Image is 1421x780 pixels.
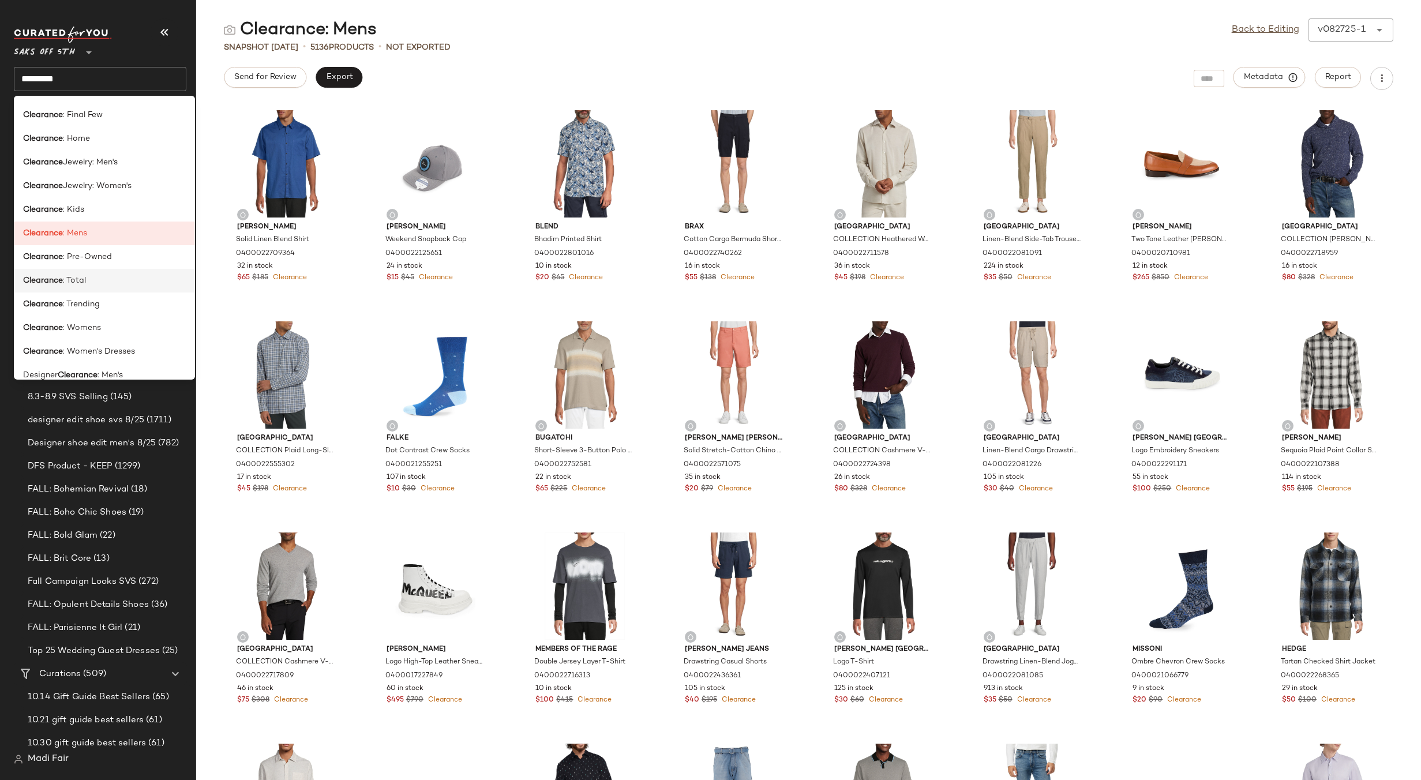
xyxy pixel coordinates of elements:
img: 0400022724398_EGGPLANT [825,321,942,429]
b: Clearance [23,227,63,239]
span: $55 [1282,484,1295,494]
span: Sequoia Plaid Point Collar Shirt [1281,446,1379,456]
img: svg%3e [837,422,843,429]
span: FALL: Parisienne It Girl [28,621,122,635]
span: Clearance [418,485,455,493]
span: $850 [1152,273,1169,283]
span: $50 [999,695,1013,706]
span: $198 [850,273,865,283]
span: 8.3-8.9 SVS Selling [28,391,108,404]
span: Two Tone Leather [PERSON_NAME] Loafers [1131,235,1229,245]
span: Clearance [715,485,752,493]
span: Clearance [869,485,906,493]
span: COLLECTION Cashmere V-Neck Sweater [833,446,931,456]
span: Report [1325,73,1351,82]
span: 60 in stock [387,684,423,694]
span: 0400020710981 [1131,249,1190,259]
span: $45 [834,273,848,283]
b: Clearance [23,109,63,121]
img: 0400022107388_OFFWHITEBLACK [1273,321,1389,429]
img: 0400022571075_DARKPINK [676,321,792,429]
span: $790 [406,695,423,706]
span: $55 [685,273,698,283]
span: $10 [387,484,400,494]
span: 0400022709364 [236,249,295,259]
span: 0400022717809 [236,671,294,681]
span: Clearance [1315,485,1351,493]
span: 0400022718959 [1281,249,1338,259]
span: : Men's [98,369,123,381]
span: [GEOGRAPHIC_DATA] [984,433,1082,444]
span: [GEOGRAPHIC_DATA] [984,644,1082,655]
span: 10.30 gift guide best sellers [28,737,146,750]
span: 0400022107388 [1281,460,1340,470]
button: Report [1315,67,1361,88]
span: FALL: Opulent Details Shoes [28,598,149,612]
span: (22) [98,529,115,542]
img: svg%3e [986,211,993,218]
span: 0400017227849 [385,671,443,681]
span: (1299) [113,460,141,473]
span: $90 [1149,695,1163,706]
span: designer edit shoe svs 8/25 [28,414,144,427]
span: Weekend Snapback Cap [385,235,466,245]
span: Solid Linen Blend Shirt [236,235,309,245]
span: 10 in stock [535,261,572,272]
span: 55 in stock [1133,472,1168,483]
span: Brax [685,222,783,232]
span: [PERSON_NAME] [387,644,485,655]
span: Clearance [718,274,755,282]
span: Clearance [1173,485,1210,493]
span: : Total [63,275,86,287]
span: $15 [387,273,399,283]
span: [GEOGRAPHIC_DATA] [1282,222,1380,232]
img: svg%3e [1135,422,1142,429]
span: Drawstring Casual Shorts [684,657,767,667]
img: svg%3e [687,633,694,640]
span: (65) [150,691,169,704]
span: 125 in stock [834,684,873,694]
img: 0400022717809_LIGHTGREY [228,532,344,640]
span: $65 [552,273,564,283]
span: Clearance [1165,696,1201,704]
img: 0400022268365_NAVY [1273,532,1389,640]
span: : Mens [63,227,87,239]
img: 0400022801016_BLUEPALMMULTI [526,110,643,217]
span: [PERSON_NAME] [1133,222,1231,232]
span: [GEOGRAPHIC_DATA] [834,222,932,232]
span: 29 in stock [1282,684,1318,694]
span: 0400022081091 [983,249,1042,259]
b: Clearance [23,298,63,310]
span: (18) [129,483,147,496]
img: 0400017227849_WHITEBLACK [377,532,494,640]
img: svg%3e [837,211,843,218]
span: [PERSON_NAME] [387,222,485,232]
img: 0400022716313_BLACK [526,532,643,640]
span: Designer shoe edit men's 8/25 [28,437,156,450]
span: 105 in stock [984,472,1024,483]
span: Short-Sleeve 3-Button Polo Sweater [534,446,632,456]
span: Jewelry: Women's [63,180,132,192]
span: (145) [108,391,132,404]
span: $195 [1297,484,1313,494]
span: 0400022125651 [385,249,442,259]
b: Clearance [23,275,63,287]
span: 0400022752581 [534,460,591,470]
span: Clearance [1172,274,1208,282]
span: $225 [550,484,567,494]
span: $65 [535,484,548,494]
span: : Womens [63,322,101,334]
img: 0400022740262_NAVY [676,110,792,217]
span: 32 in stock [237,261,273,272]
span: (21) [122,621,140,635]
span: Not Exported [386,42,451,54]
span: 0400022291171 [1131,460,1187,470]
img: svg%3e [389,211,396,218]
span: Clearance [1017,485,1053,493]
span: : Home [63,133,90,145]
span: Export [325,73,353,82]
span: $80 [834,484,848,494]
span: 0400022716313 [534,671,590,681]
span: Clearance [417,274,453,282]
span: [PERSON_NAME] [1282,433,1380,444]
